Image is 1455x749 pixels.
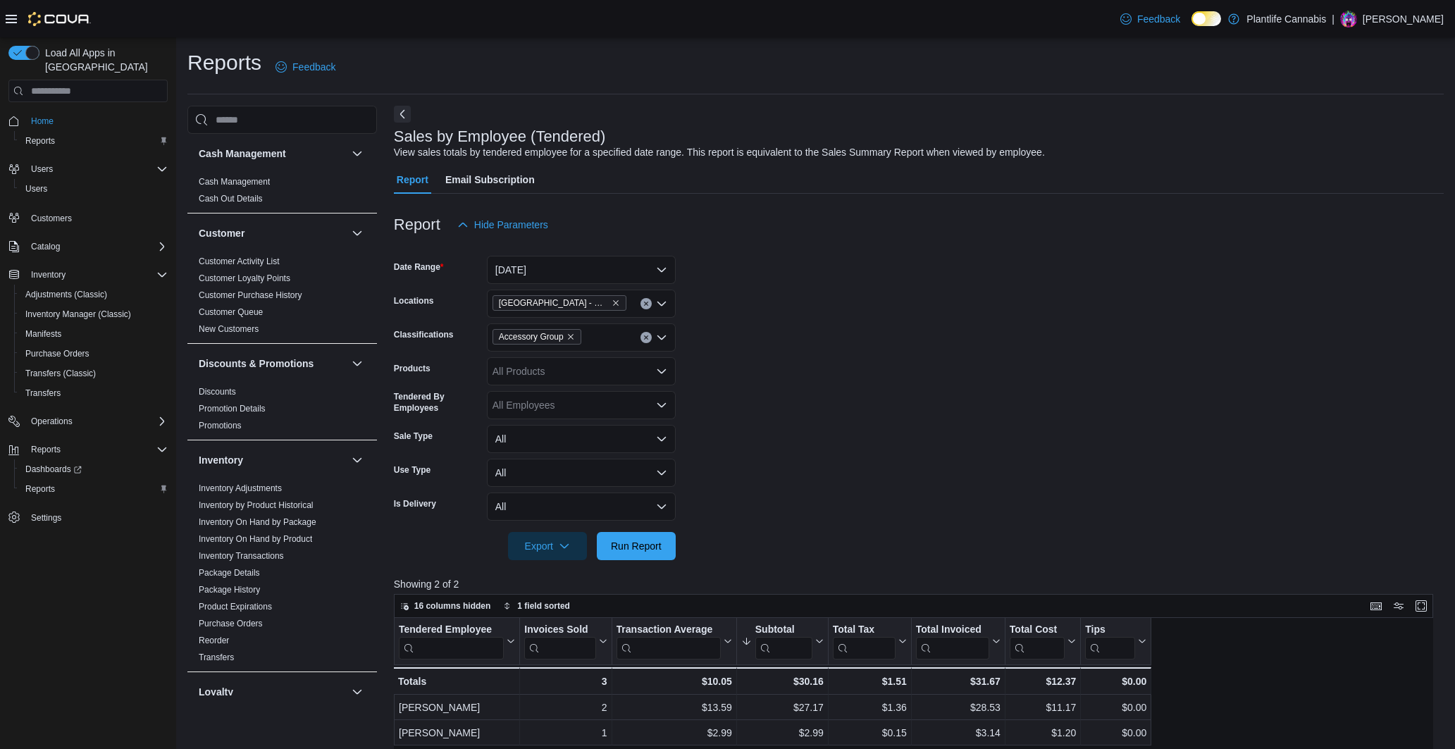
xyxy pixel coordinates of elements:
[199,290,302,301] span: Customer Purchase History
[199,194,263,204] a: Cash Out Details
[3,440,173,459] button: Reports
[394,216,440,233] h3: Report
[199,652,234,663] span: Transfers
[199,619,263,629] a: Purchase Orders
[499,330,564,344] span: Accessory Group
[25,266,71,283] button: Inventory
[199,226,244,240] h3: Customer
[20,461,168,478] span: Dashboards
[524,699,607,716] div: 2
[1368,598,1385,614] button: Keyboard shortcuts
[1340,11,1357,27] div: Aaron Bryson
[199,256,280,266] a: Customer Activity List
[493,329,581,345] span: Accessory Group
[1191,26,1192,27] span: Dark Mode
[1010,624,1065,660] div: Total Cost
[1246,11,1326,27] p: Plantlife Cannabis
[31,416,73,427] span: Operations
[25,238,66,255] button: Catalog
[25,348,89,359] span: Purchase Orders
[25,464,82,475] span: Dashboards
[199,534,312,544] a: Inventory On Hand by Product
[25,441,168,458] span: Reports
[741,673,824,690] div: $30.16
[14,131,173,151] button: Reports
[199,517,316,527] a: Inventory On Hand by Package
[25,509,168,526] span: Settings
[349,355,366,372] button: Discounts & Promotions
[833,724,907,741] div: $0.15
[199,483,282,494] span: Inventory Adjustments
[833,673,907,690] div: $1.51
[25,161,58,178] button: Users
[199,567,260,578] span: Package Details
[616,624,731,660] button: Transaction Average
[1010,624,1065,637] div: Total Cost
[452,211,554,239] button: Hide Parameters
[566,333,575,341] button: Remove Accessory Group from selection in this group
[616,699,731,716] div: $13.59
[20,180,53,197] a: Users
[14,304,173,324] button: Inventory Manager (Classic)
[916,624,1001,660] button: Total Invoiced
[640,298,652,309] button: Clear input
[833,699,907,716] div: $1.36
[524,724,607,741] div: 1
[199,635,229,646] span: Reorder
[199,387,236,397] a: Discounts
[20,326,67,342] a: Manifests
[399,624,504,660] div: Tendered Employee
[25,112,168,130] span: Home
[1332,11,1335,27] p: |
[20,326,168,342] span: Manifests
[199,618,263,629] span: Purchase Orders
[1085,724,1146,741] div: $0.00
[25,209,168,226] span: Customers
[20,365,168,382] span: Transfers (Classic)
[399,624,515,660] button: Tendered Employee
[199,568,260,578] a: Package Details
[31,213,72,224] span: Customers
[199,585,260,595] a: Package History
[20,345,95,362] a: Purchase Orders
[199,602,272,612] a: Product Expirations
[656,298,667,309] button: Open list of options
[199,323,259,335] span: New Customers
[524,624,607,660] button: Invoices Sold
[25,413,168,430] span: Operations
[31,444,61,455] span: Reports
[656,366,667,377] button: Open list of options
[1010,624,1076,660] button: Total Cost
[25,368,96,379] span: Transfers (Classic)
[1085,624,1146,660] button: Tips
[394,128,606,145] h3: Sales by Employee (Tendered)
[516,532,578,560] span: Export
[28,12,91,26] img: Cova
[199,357,314,371] h3: Discounts & Promotions
[616,624,720,637] div: Transaction Average
[199,273,290,284] span: Customer Loyalty Points
[199,685,233,699] h3: Loyalty
[20,306,168,323] span: Inventory Manager (Classic)
[20,286,168,303] span: Adjustments (Classic)
[25,238,168,255] span: Catalog
[741,724,824,741] div: $2.99
[1085,624,1135,637] div: Tips
[394,391,481,414] label: Tendered By Employees
[14,383,173,403] button: Transfers
[3,265,173,285] button: Inventory
[199,324,259,334] a: New Customers
[755,624,812,637] div: Subtotal
[656,332,667,343] button: Open list of options
[25,266,168,283] span: Inventory
[3,411,173,431] button: Operations
[916,673,1001,690] div: $31.67
[14,459,173,479] a: Dashboards
[25,309,131,320] span: Inventory Manager (Classic)
[20,306,137,323] a: Inventory Manager (Classic)
[20,385,168,402] span: Transfers
[20,365,101,382] a: Transfers (Classic)
[1085,624,1135,660] div: Tips
[597,532,676,560] button: Run Report
[199,601,272,612] span: Product Expirations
